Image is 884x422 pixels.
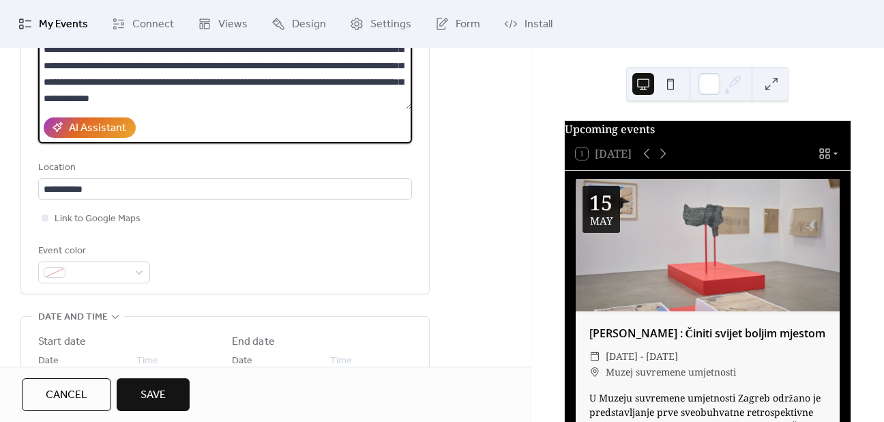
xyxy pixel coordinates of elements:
[330,353,352,369] span: Time
[117,378,190,411] button: Save
[38,334,86,350] div: Start date
[38,309,108,326] span: Date and time
[39,16,88,33] span: My Events
[589,364,600,380] div: ​
[292,16,326,33] span: Design
[38,353,59,369] span: Date
[456,16,480,33] span: Form
[606,364,736,380] span: Muzej suvremene umjetnosti
[188,5,258,42] a: Views
[46,387,87,404] span: Cancel
[38,160,409,176] div: Location
[340,5,422,42] a: Settings
[232,334,275,350] div: End date
[8,5,98,42] a: My Events
[565,121,851,137] div: Upcoming events
[44,117,136,138] button: AI Assistant
[102,5,184,42] a: Connect
[55,211,141,227] span: Link to Google Maps
[261,5,336,42] a: Design
[136,353,158,369] span: Time
[232,353,252,369] span: Date
[590,216,613,226] div: May
[141,387,166,404] span: Save
[525,16,552,33] span: Install
[494,5,563,42] a: Install
[132,16,174,33] span: Connect
[38,243,147,259] div: Event color
[218,16,248,33] span: Views
[606,348,678,365] span: [DATE] - [DATE]
[370,16,411,33] span: Settings
[589,193,613,213] div: 15
[589,348,600,365] div: ​
[576,325,840,341] div: [PERSON_NAME] : Činiti svijet boljim mjestom
[69,120,126,137] div: AI Assistant
[425,5,490,42] a: Form
[22,378,111,411] button: Cancel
